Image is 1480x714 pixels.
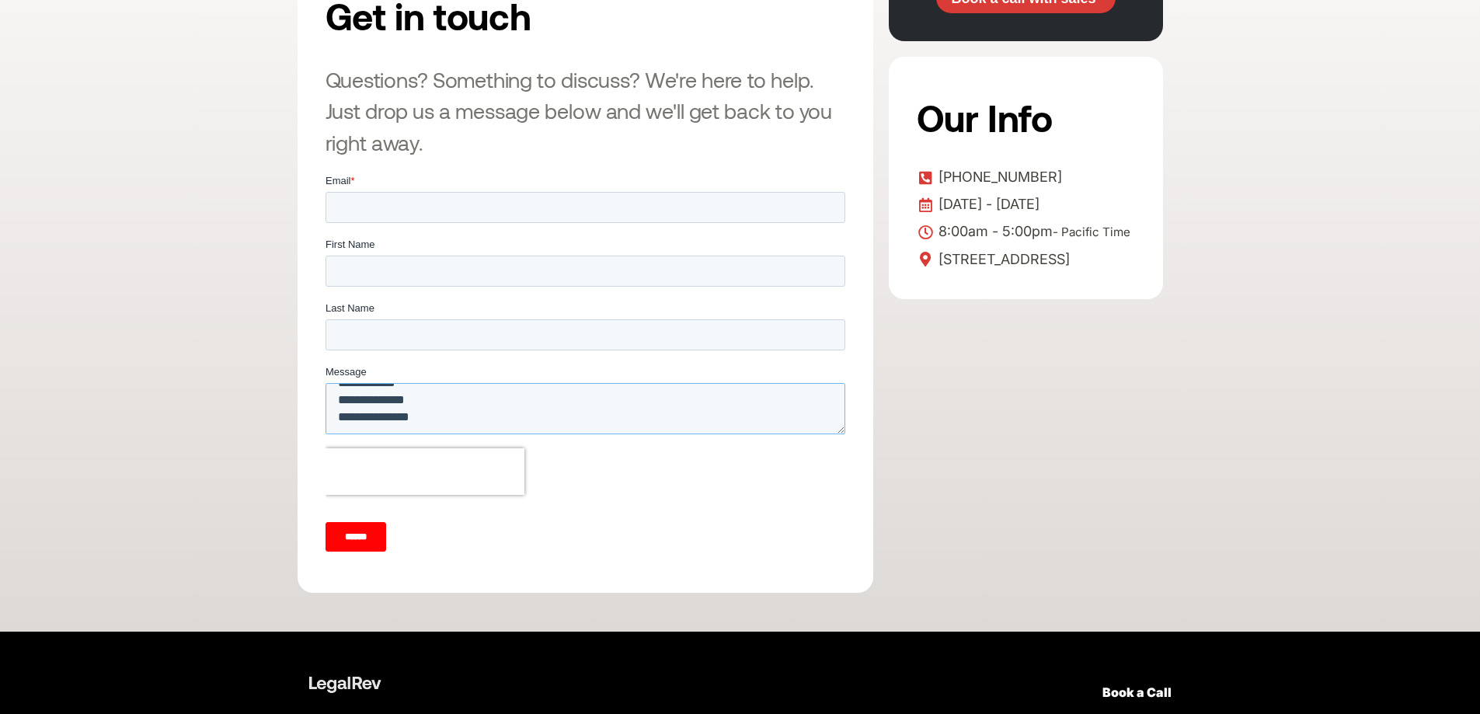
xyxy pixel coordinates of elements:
[935,248,1070,271] span: [STREET_ADDRESS]
[1053,225,1130,239] span: - Pacific Time
[326,173,845,565] iframe: Form 0
[326,64,845,158] h3: Questions? Something to discuss? We're here to help. Just drop us a message below and we'll get b...
[1102,684,1172,700] a: Book a Call
[917,165,1135,189] a: [PHONE_NUMBER]
[917,85,1130,150] h2: Our Info
[935,193,1039,216] span: [DATE] - [DATE]
[935,165,1062,189] span: [PHONE_NUMBER]
[935,220,1130,244] span: 8:00am - 5:00pm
